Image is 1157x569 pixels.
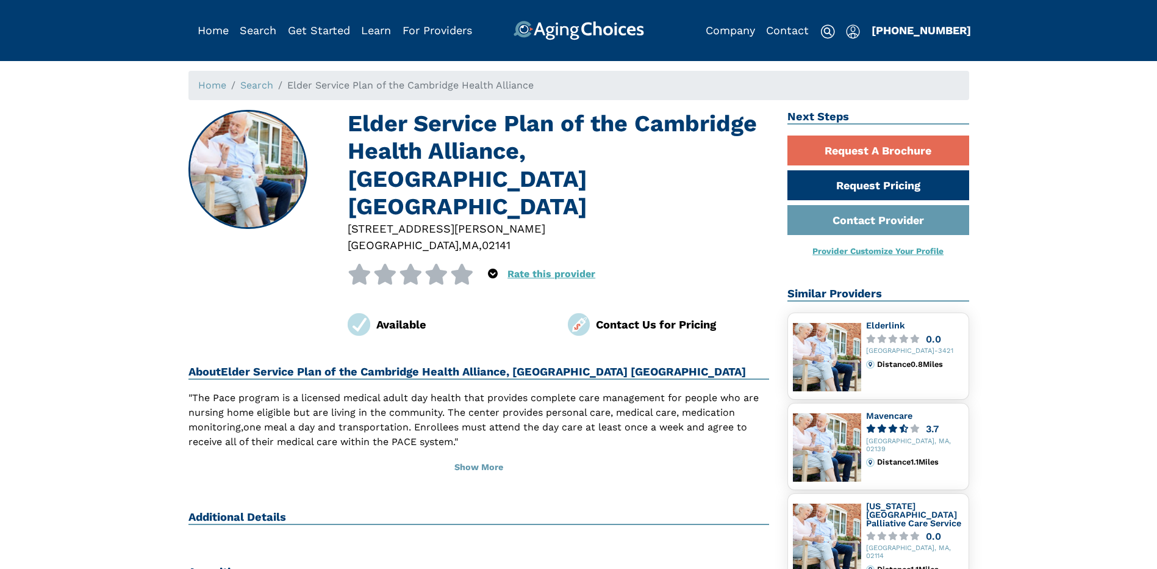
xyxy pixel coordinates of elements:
div: [GEOGRAPHIC_DATA]-3421 [866,347,964,355]
div: Available [376,316,550,333]
div: [GEOGRAPHIC_DATA], MA, 02139 [866,438,964,454]
span: MA [462,239,479,252]
div: 02141 [482,237,510,253]
a: Get Started [288,24,350,37]
a: Rate this provider [507,268,595,280]
div: Popover trigger [846,21,860,40]
div: [STREET_ADDRESS][PERSON_NAME] [348,220,769,237]
a: Mavencare [866,411,912,421]
a: Home [198,24,229,37]
div: Contact Us for Pricing [596,316,769,333]
a: Search [240,24,276,37]
a: Provider Customize Your Profile [812,246,944,256]
button: Show More [188,454,770,481]
h2: Similar Providers [787,287,969,302]
a: [PHONE_NUMBER] [872,24,971,37]
a: Learn [361,24,391,37]
h2: About Elder Service Plan of the Cambridge Health Alliance, [GEOGRAPHIC_DATA] [GEOGRAPHIC_DATA] [188,365,770,380]
a: 0.0 [866,532,964,541]
a: Elderlink [866,321,905,330]
h2: Additional Details [188,510,770,525]
a: 3.7 [866,424,964,433]
img: user-icon.svg [846,24,860,39]
div: Distance 0.8 Miles [877,360,963,369]
div: 0.0 [926,532,941,541]
img: distance.svg [866,360,875,369]
nav: breadcrumb [188,71,969,100]
h2: Next Steps [787,110,969,125]
div: Popover trigger [240,21,276,40]
a: Search [240,79,273,91]
div: 3.7 [926,424,939,433]
a: For Providers [403,24,472,37]
span: Elder Service Plan of the Cambridge Health Alliance [287,79,534,91]
h1: Elder Service Plan of the Cambridge Health Alliance, [GEOGRAPHIC_DATA] [GEOGRAPHIC_DATA] [348,110,769,220]
a: [US_STATE][GEOGRAPHIC_DATA] Palliative Care Service [866,501,961,527]
img: search-icon.svg [820,24,835,39]
img: Elder Service Plan of the Cambridge Health Alliance, Cambridge MA [189,111,306,228]
span: , [479,239,482,252]
a: Home [198,79,226,91]
img: AgingChoices [513,21,643,40]
div: Popover trigger [488,264,498,284]
div: [GEOGRAPHIC_DATA], MA, 02114 [866,545,964,560]
div: 0.0 [926,335,941,344]
img: distance.svg [866,458,875,466]
a: Company [706,24,755,37]
a: Contact Provider [787,205,969,235]
p: "The Pace program is a licensed medical adult day health that provides complete care management f... [188,391,770,449]
span: , [459,239,462,252]
a: Request A Brochure [787,136,969,165]
span: [GEOGRAPHIC_DATA] [348,239,459,252]
a: Contact [766,24,809,37]
a: Request Pricing [787,170,969,200]
a: 0.0 [866,335,964,344]
div: Distance 1.1 Miles [877,458,963,466]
